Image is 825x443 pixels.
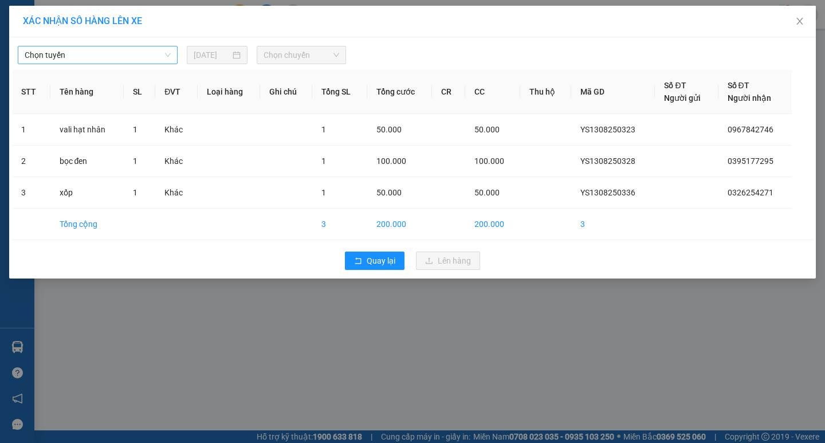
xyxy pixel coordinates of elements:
td: 1 [12,114,50,146]
th: CR [432,70,465,114]
span: Quay lại [367,254,395,267]
span: 1 [321,125,326,134]
span: Người gửi [664,93,701,103]
span: XÁC NHẬN SỐ HÀNG LÊN XE [23,15,142,26]
td: Khác [155,146,197,177]
input: 13/08/2025 [194,49,231,61]
span: rollback [354,257,362,266]
th: Tổng cước [367,70,433,114]
span: 19009397 [89,17,123,25]
span: 50.000 [474,188,500,197]
span: Số ĐT [664,81,686,90]
td: 200.000 [367,209,433,240]
span: 100.000 [376,156,406,166]
th: Thu hộ [520,70,571,114]
th: SL [124,70,155,114]
span: DCT20/51A Phường [GEOGRAPHIC_DATA] [33,52,131,72]
span: YS1308250323 [580,125,635,134]
span: Số ĐT [728,81,749,90]
span: 0967842746 [38,78,89,88]
span: Gửi [9,47,21,56]
button: uploadLên hàng [416,252,480,270]
span: VP [GEOGRAPHIC_DATA] - [33,41,151,72]
th: STT [12,70,50,114]
span: Chọn chuyến [264,46,339,64]
span: 50.000 [376,188,402,197]
td: xốp [50,177,124,209]
td: 200.000 [465,209,520,240]
span: 0326254271 [728,188,773,197]
span: - [36,78,89,88]
span: close [795,17,804,26]
th: Tên hàng [50,70,124,114]
span: Chọn tuyến [25,46,171,64]
span: 50.000 [376,125,402,134]
strong: CÔNG TY VẬN TẢI ĐỨC TRƯỞNG [25,6,148,15]
td: 2 [12,146,50,177]
button: rollbackQuay lại [345,252,404,270]
span: Người nhận [728,93,771,103]
th: Ghi chú [260,70,313,114]
th: ĐVT [155,70,197,114]
span: 1 [321,188,326,197]
span: 1 [133,156,137,166]
td: 3 [571,209,655,240]
span: 0395177295 [728,156,773,166]
th: Mã GD [571,70,655,114]
span: 100.000 [474,156,504,166]
td: vali hạt nhân [50,114,124,146]
span: 50.000 [474,125,500,134]
span: 1 [133,125,137,134]
strong: HOTLINE : [49,17,87,25]
td: Khác [155,114,197,146]
td: bọc đen [50,146,124,177]
span: 0967842746 [728,125,773,134]
th: CC [465,70,520,114]
span: YS1308250336 [580,188,635,197]
button: Close [784,6,816,38]
span: 1 [133,188,137,197]
td: Khác [155,177,197,209]
th: Loại hàng [198,70,260,114]
td: Tổng cộng [50,209,124,240]
td: 3 [12,177,50,209]
td: 3 [312,209,367,240]
span: - [33,29,36,39]
span: 1 [321,156,326,166]
th: Tổng SL [312,70,367,114]
span: YS1308250328 [580,156,635,166]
